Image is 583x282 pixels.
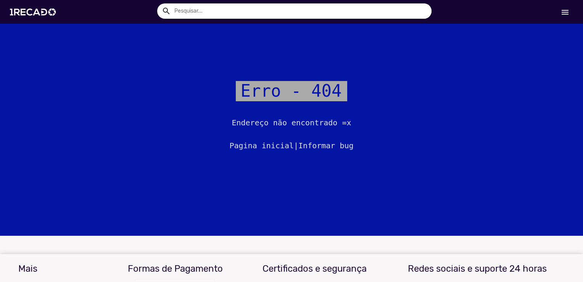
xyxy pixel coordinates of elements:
a: Informar bug [298,141,354,150]
button: Example home icon [159,4,172,17]
span: Erro - 404 [236,81,348,101]
h3: Certificados e segurança [251,263,379,274]
h3: Mais [18,263,100,274]
a: Pagina inicial [229,141,294,150]
h3: Redes sociais e suporte 24 horas [390,263,565,274]
p: Endereço não encontrado =x [6,119,577,126]
input: Pesquisar... [169,3,432,19]
h3: Formas de Pagamento [111,263,240,274]
p: | [6,142,577,149]
mat-icon: Example home icon [162,6,171,16]
mat-icon: Início [560,8,570,17]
